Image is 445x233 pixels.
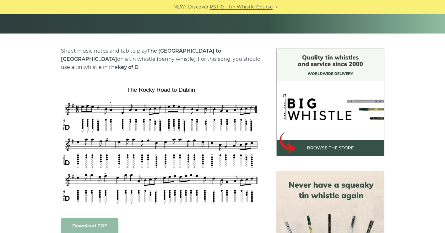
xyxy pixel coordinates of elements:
a: Download PDF [61,218,118,233]
span: Discover [188,3,209,11]
p: Sheet music notes and tab to play on a tin whistle (penny whistle). For this song, you should use... [61,47,261,71]
a: PST10 - Tin Whistle Course [210,3,273,11]
img: BigWhistle Tin Whistle Store [276,49,384,156]
strong: key of D [118,64,138,70]
span: NEW: [173,3,186,11]
img: The Rocky Road to Dublin Tin Whistle Tabs & Sheet Music [61,84,261,206]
